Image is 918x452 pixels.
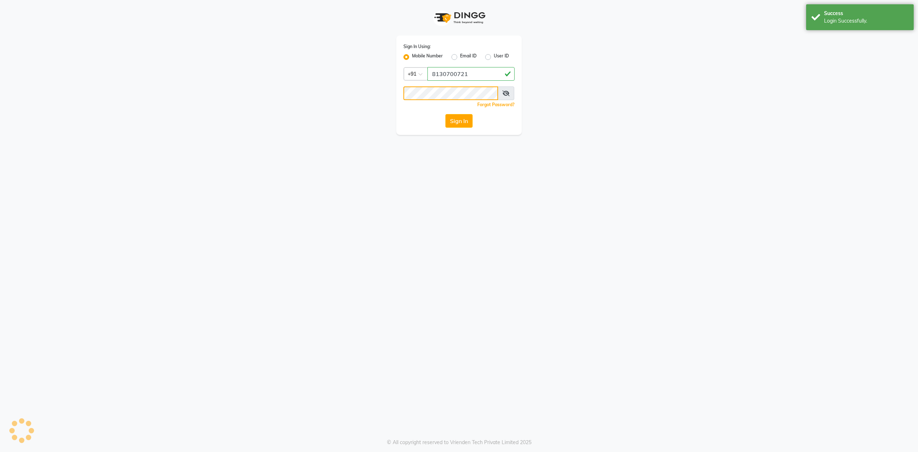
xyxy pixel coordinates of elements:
button: Sign In [445,114,473,128]
label: User ID [494,53,509,61]
label: Sign In Using: [403,43,431,50]
a: Forgot Password? [477,102,515,107]
div: Success [824,10,908,17]
input: Username [427,67,515,81]
input: Username [403,86,498,100]
label: Email ID [460,53,477,61]
img: logo1.svg [430,7,488,28]
label: Mobile Number [412,53,443,61]
div: Login Successfully. [824,17,908,25]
